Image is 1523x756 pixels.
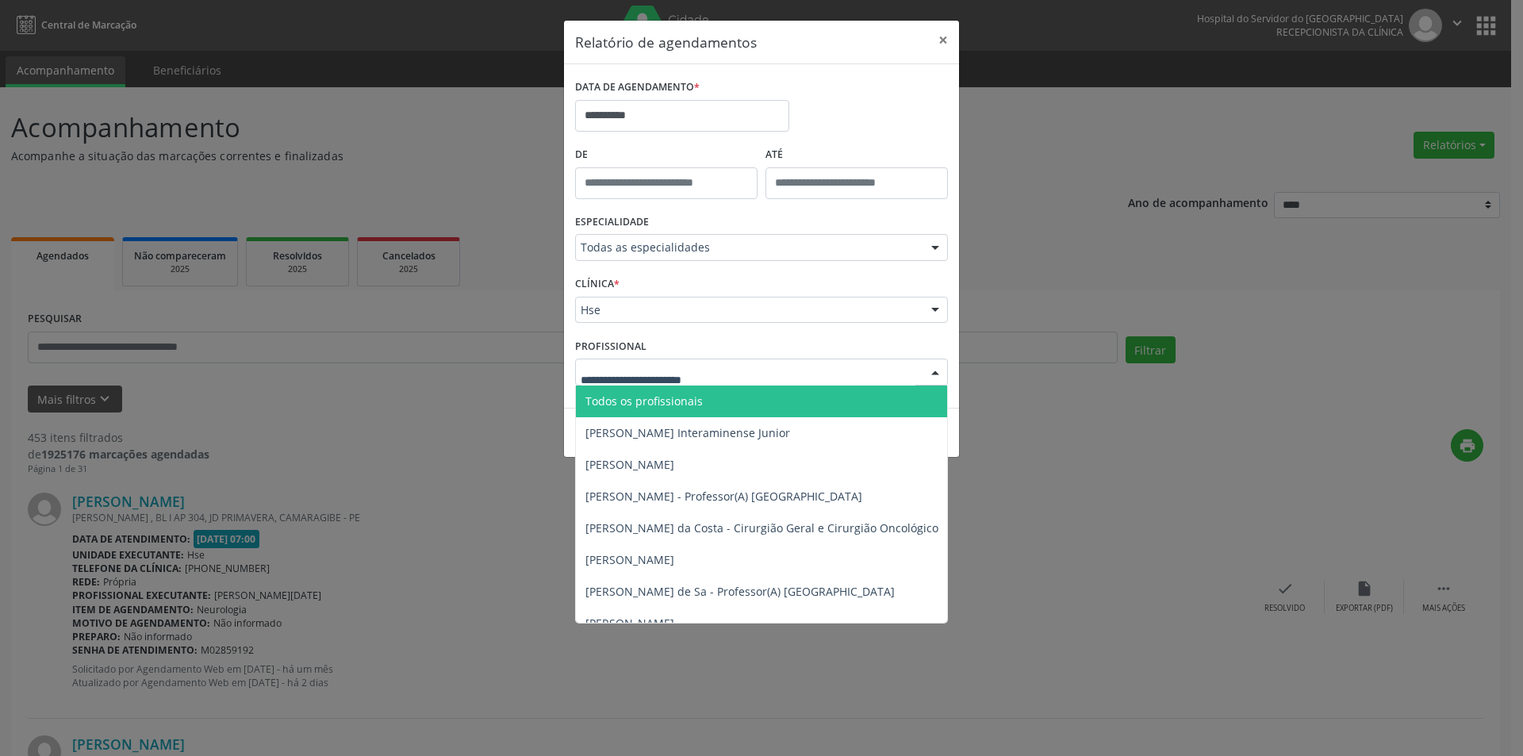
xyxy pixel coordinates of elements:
h5: Relatório de agendamentos [575,32,757,52]
label: DATA DE AGENDAMENTO [575,75,700,100]
label: ATÉ [765,143,948,167]
label: CLÍNICA [575,272,620,297]
span: [PERSON_NAME] [585,457,674,472]
span: Todas as especialidades [581,240,915,255]
label: ESPECIALIDADE [575,210,649,235]
span: Todos os profissionais [585,393,703,409]
button: Close [927,21,959,59]
span: [PERSON_NAME] Interaminense Junior [585,425,790,440]
span: Hse [581,302,915,318]
span: [PERSON_NAME] da Costa - Cirurgião Geral e Cirurgião Oncológico [585,520,938,535]
span: [PERSON_NAME] [585,616,674,631]
span: [PERSON_NAME] - Professor(A) [GEOGRAPHIC_DATA] [585,489,862,504]
span: [PERSON_NAME] de Sa - Professor(A) [GEOGRAPHIC_DATA] [585,584,895,599]
label: PROFISSIONAL [575,334,646,359]
span: [PERSON_NAME] [585,552,674,567]
label: De [575,143,758,167]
